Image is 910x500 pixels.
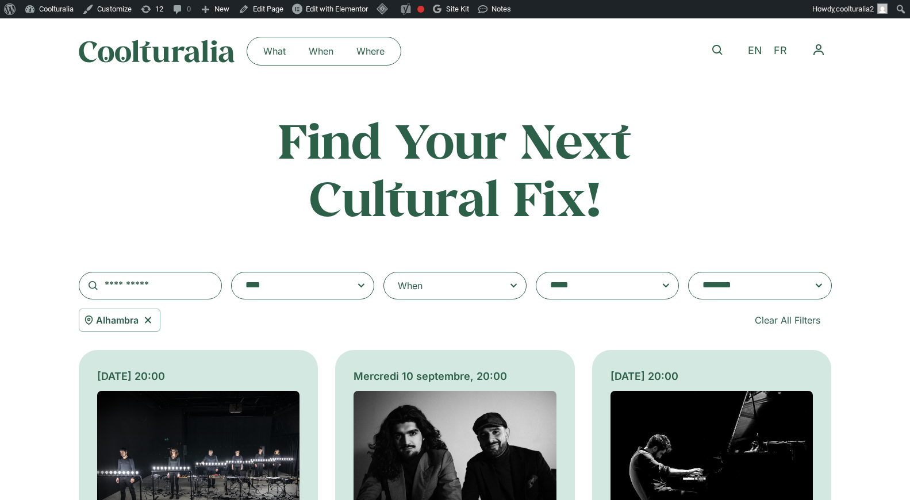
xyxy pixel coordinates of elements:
[702,278,794,294] textarea: Search
[742,43,768,59] a: EN
[805,37,832,63] nav: Menu
[96,313,139,327] span: Alhambra
[297,42,345,60] a: When
[345,42,396,60] a: Where
[354,368,556,384] div: Mercredi 10 septembre, 20:00
[306,5,368,13] span: Edit with Elementor
[768,43,793,59] a: FR
[97,368,300,384] div: [DATE] 20:00
[252,42,396,60] nav: Menu
[229,111,681,226] h2: Find Your Next Cultural Fix!
[417,6,424,13] div: Needs improvement
[245,278,337,294] textarea: Search
[610,368,813,384] div: [DATE] 20:00
[743,309,832,332] a: Clear All Filters
[446,5,469,13] span: Site Kit
[755,313,820,327] span: Clear All Filters
[805,37,832,63] button: Menu Toggle
[252,42,297,60] a: What
[398,279,423,293] div: When
[774,45,787,57] span: FR
[748,45,762,57] span: EN
[550,278,642,294] textarea: Search
[836,5,874,13] span: coolturalia2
